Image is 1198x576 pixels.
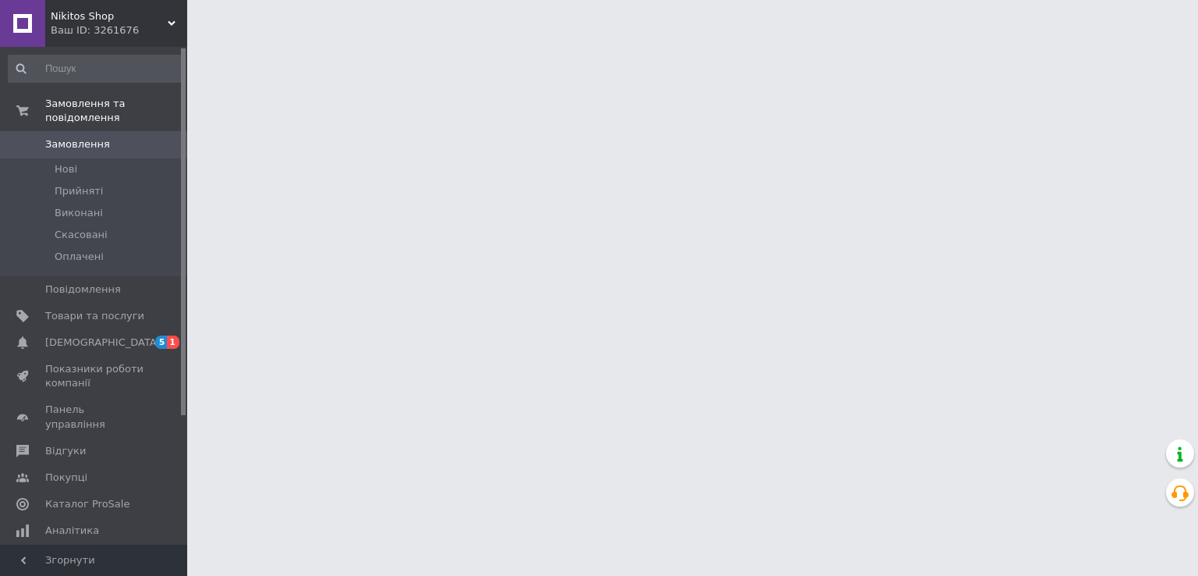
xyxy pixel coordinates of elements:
[8,55,184,83] input: Пошук
[55,250,104,264] span: Оплачені
[55,162,77,176] span: Нові
[45,497,129,511] span: Каталог ProSale
[45,444,86,458] span: Відгуки
[155,336,168,349] span: 5
[55,228,108,242] span: Скасовані
[51,23,187,37] div: Ваш ID: 3261676
[45,362,144,390] span: Показники роботи компанії
[45,137,110,151] span: Замовлення
[45,524,99,538] span: Аналітика
[45,336,161,350] span: [DEMOGRAPHIC_DATA]
[45,283,121,297] span: Повідомлення
[45,471,87,485] span: Покупці
[45,309,144,323] span: Товари та послуги
[51,9,168,23] span: Nikitos Shop
[167,336,179,349] span: 1
[45,403,144,431] span: Панель управління
[55,206,103,220] span: Виконані
[55,184,103,198] span: Прийняті
[45,97,187,125] span: Замовлення та повідомлення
